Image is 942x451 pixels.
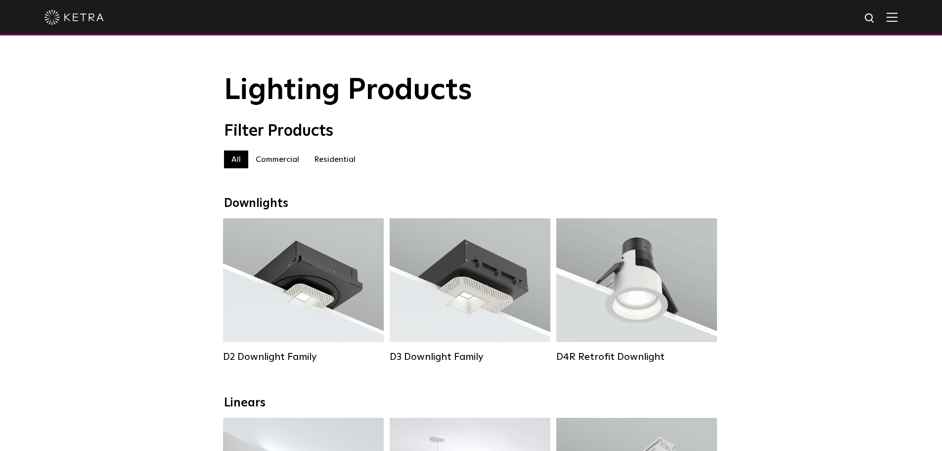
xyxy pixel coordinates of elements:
div: Downlights [224,197,718,211]
a: D4R Retrofit Downlight Lumen Output:800Colors:White / BlackBeam Angles:15° / 25° / 40° / 60°Watta... [556,218,717,363]
div: Linears [224,396,718,410]
a: D3 Downlight Family Lumen Output:700 / 900 / 1100Colors:White / Black / Silver / Bronze / Paintab... [390,218,550,363]
span: Lighting Products [224,76,472,105]
img: Hamburger%20Nav.svg [887,12,897,22]
label: All [224,150,248,168]
div: D3 Downlight Family [390,351,550,363]
a: D2 Downlight Family Lumen Output:1200Colors:White / Black / Gloss Black / Silver / Bronze / Silve... [223,218,384,363]
div: D4R Retrofit Downlight [556,351,717,363]
img: search icon [864,12,876,25]
label: Residential [307,150,363,168]
div: D2 Downlight Family [223,351,384,363]
img: ketra-logo-2019-white [45,10,104,25]
div: Filter Products [224,122,718,141]
label: Commercial [248,150,307,168]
